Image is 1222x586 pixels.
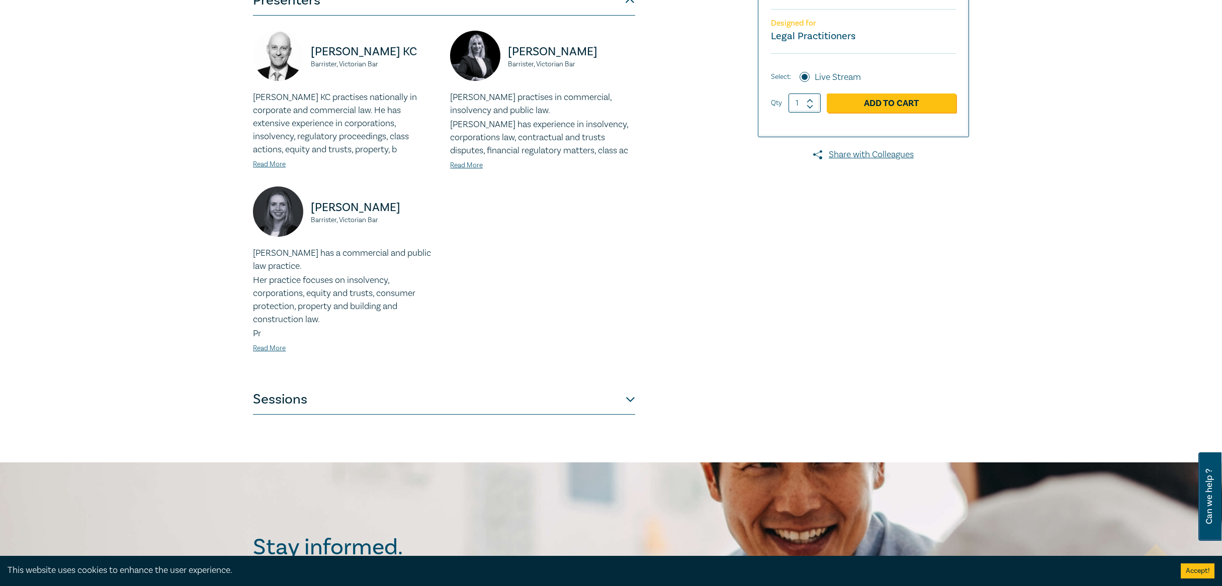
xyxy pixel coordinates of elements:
p: [PERSON_NAME] has experience in insolvency, corporations law, contractual and trusts disputes, fi... [450,118,635,157]
h2: Stay informed. [253,534,490,560]
button: Sessions [253,384,635,415]
p: [PERSON_NAME] KC [311,44,438,60]
p: [PERSON_NAME] [508,44,635,60]
span: Can we help ? [1204,458,1214,535]
button: Accept cookies [1181,563,1214,578]
img: https://s3.ap-southeast-2.amazonaws.com/leo-cussen-store-production-content/Contacts/Hannah%20McI... [253,186,303,237]
p: [PERSON_NAME] has a commercial and public law practice. [253,247,438,273]
p: [PERSON_NAME] practises in commercial, insolvency and public law. [450,91,635,117]
a: Share with Colleagues [758,148,969,161]
a: Read More [253,160,286,169]
span: Select: [771,71,791,82]
small: Legal Practitioners [771,30,855,43]
p: [PERSON_NAME] KC practises nationally in corporate and commercial law. He has extensive experienc... [253,91,438,156]
input: 1 [789,93,821,113]
p: Designed for [771,19,956,28]
label: Qty [771,97,782,109]
p: Her practice focuses on insolvency, corporations, equity and trusts, consumer protection, propert... [253,274,438,326]
img: https://s3.ap-southeast-2.amazonaws.com/leo-cussen-store-production-content/Contacts/Panagiota%20... [450,31,500,81]
small: Barrister, Victorian Bar [508,61,635,68]
a: Add to Cart [827,93,956,113]
p: Pr [253,327,438,340]
img: https://s3.ap-southeast-2.amazonaws.com/leo-cussen-store-production-content/Contacts/Oren%20Bigos... [253,31,303,81]
a: Read More [253,344,286,353]
label: Live Stream [815,71,861,84]
small: Barrister, Victorian Bar [311,61,438,68]
small: Barrister, Victorian Bar [311,217,438,224]
a: Read More [450,161,483,170]
div: This website uses cookies to enhance the user experience. [8,564,1166,577]
p: [PERSON_NAME] [311,200,438,216]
